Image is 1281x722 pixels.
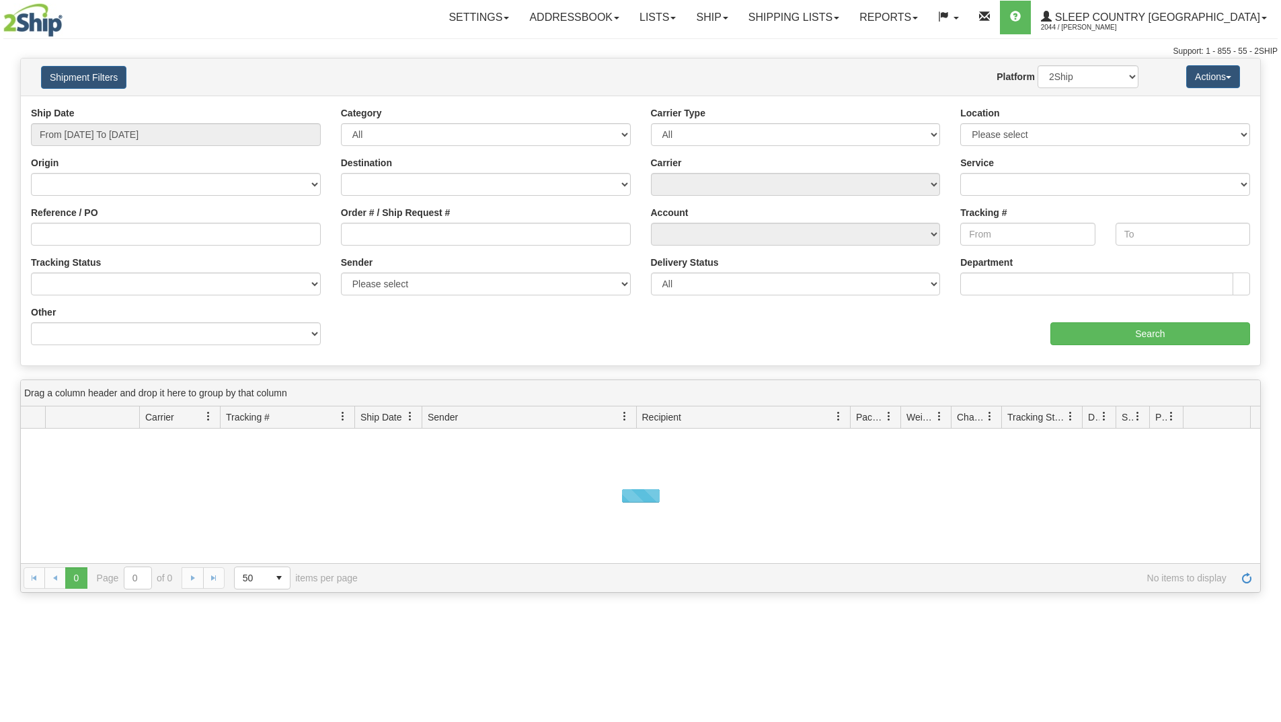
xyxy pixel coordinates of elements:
[1007,410,1066,424] span: Tracking Status
[243,571,260,585] span: 50
[642,410,681,424] span: Recipient
[234,567,290,589] span: Page sizes drop down
[332,405,354,428] a: Tracking # filter column settings
[878,405,900,428] a: Packages filter column settings
[957,410,985,424] span: Charge
[960,223,1095,246] input: From
[613,405,636,428] a: Sender filter column settings
[856,410,884,424] span: Packages
[268,567,290,589] span: select
[360,410,401,424] span: Ship Date
[960,206,1007,219] label: Tracking #
[21,380,1260,406] div: grid grouping header
[399,405,422,428] a: Ship Date filter column settings
[341,106,382,120] label: Category
[1093,405,1116,428] a: Delivery Status filter column settings
[1052,11,1260,23] span: Sleep Country [GEOGRAPHIC_DATA]
[428,410,458,424] span: Sender
[1088,410,1099,424] span: Delivery Status
[1236,567,1257,589] a: Refresh
[1126,405,1149,428] a: Shipment Issues filter column settings
[978,405,1001,428] a: Charge filter column settings
[65,567,87,589] span: Page 0
[629,1,686,34] a: Lists
[31,156,59,170] label: Origin
[1122,410,1133,424] span: Shipment Issues
[438,1,519,34] a: Settings
[341,156,392,170] label: Destination
[226,410,270,424] span: Tracking #
[849,1,928,34] a: Reports
[1031,1,1277,34] a: Sleep Country [GEOGRAPHIC_DATA] 2044 / [PERSON_NAME]
[341,256,373,269] label: Sender
[960,256,1013,269] label: Department
[651,256,719,269] label: Delivery Status
[1050,322,1250,345] input: Search
[197,405,220,428] a: Carrier filter column settings
[1041,21,1142,34] span: 2044 / [PERSON_NAME]
[234,567,358,589] span: items per page
[519,1,629,34] a: Addressbook
[997,70,1035,83] label: Platform
[377,573,1227,583] span: No items to display
[1160,405,1183,428] a: Pickup Status filter column settings
[1059,405,1082,428] a: Tracking Status filter column settings
[1155,410,1167,424] span: Pickup Status
[827,405,850,428] a: Recipient filter column settings
[41,66,126,89] button: Shipment Filters
[960,106,999,120] label: Location
[1186,65,1240,88] button: Actions
[341,206,451,219] label: Order # / Ship Request #
[3,3,63,37] img: logo2044.jpg
[3,46,1278,57] div: Support: 1 - 855 - 55 - 2SHIP
[651,156,682,170] label: Carrier
[906,410,935,424] span: Weight
[928,405,951,428] a: Weight filter column settings
[651,106,705,120] label: Carrier Type
[738,1,849,34] a: Shipping lists
[31,206,98,219] label: Reference / PO
[31,256,101,269] label: Tracking Status
[31,305,56,319] label: Other
[31,106,75,120] label: Ship Date
[1250,292,1280,429] iframe: chat widget
[960,156,994,170] label: Service
[97,567,173,589] span: Page of 0
[686,1,738,34] a: Ship
[145,410,174,424] span: Carrier
[1116,223,1250,246] input: To
[651,206,689,219] label: Account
